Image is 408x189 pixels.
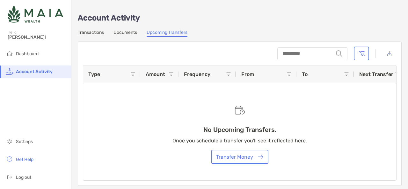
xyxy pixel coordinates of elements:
[6,67,13,75] img: activity icon
[113,30,137,37] a: Documents
[16,139,33,144] span: Settings
[172,137,307,145] p: Once you schedule a transfer you'll see it reflected here.
[6,49,13,57] img: household icon
[78,14,402,22] p: Account Activity
[211,150,268,164] button: Transfer Money
[6,155,13,163] img: get-help icon
[16,69,53,74] span: Account Activity
[147,30,187,37] a: Upcoming Transfers
[78,30,104,37] a: Transactions
[16,175,31,180] span: Log out
[336,50,342,57] img: input icon
[8,3,63,26] img: Zoe Logo
[8,34,67,40] span: [PERSON_NAME]!
[6,137,13,145] img: settings icon
[203,126,276,133] h3: No Upcoming Transfers.
[6,173,13,181] img: logout icon
[16,51,39,57] span: Dashboard
[258,155,263,159] img: button icon
[16,157,33,162] span: Get Help
[235,106,245,115] img: Empty state scheduled
[354,47,369,60] button: Clear filters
